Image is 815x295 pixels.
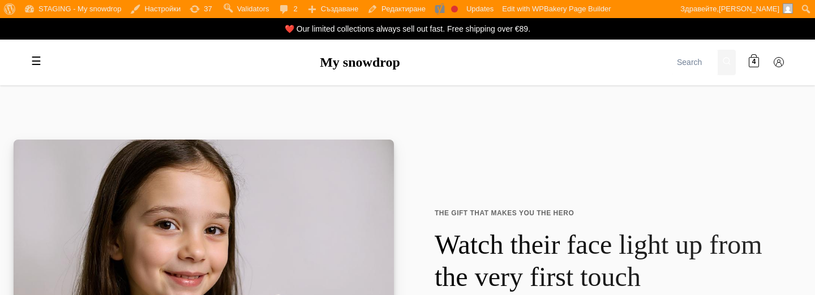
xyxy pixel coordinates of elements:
span: THE GIFT THAT MAKES YOU THE HERO [435,208,788,219]
a: 4 [743,51,765,74]
a: My snowdrop [320,55,400,70]
span: 4 [752,57,756,68]
span: [PERSON_NAME] [719,5,779,13]
h1: Watch their face light up from the very first touch [435,228,788,293]
label: Toggle mobile menu [25,50,48,73]
div: Focus keyphrase not set [451,6,458,12]
input: Search [672,50,718,75]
